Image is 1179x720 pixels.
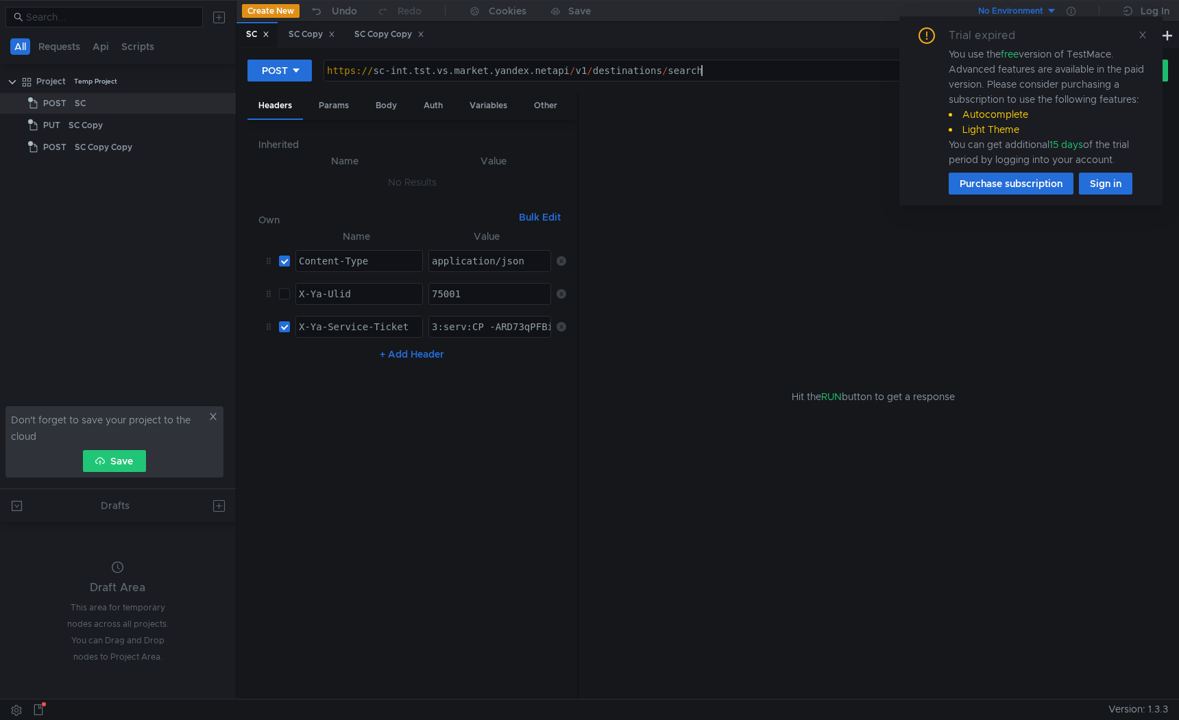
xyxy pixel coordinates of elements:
[269,153,420,169] th: Name
[413,93,454,119] div: Auth
[978,5,1043,18] div: No Environment
[242,4,300,18] button: Create New
[10,38,30,55] button: All
[74,71,117,92] div: Temp Project
[11,412,206,445] span: Don't forget to save your project to the cloud
[1049,138,1083,151] span: 15 days
[949,173,1073,195] button: Purchase subscription
[258,212,513,228] h6: Own
[568,6,591,16] div: Save
[262,63,288,78] div: POST
[459,93,518,119] div: Variables
[88,38,113,55] button: Api
[949,107,1146,122] li: Autocomplete
[26,10,195,25] input: Search...
[354,27,424,42] div: SC Copy Copy
[1108,699,1168,719] span: Version: 1.3.3
[423,228,551,245] th: Value
[75,137,132,158] div: SC Copy Copy
[43,93,66,114] span: POST
[332,3,357,19] div: Undo
[1079,173,1132,195] button: Sign in
[388,176,437,188] nz-embed-empty: No Results
[949,47,1146,167] div: You use the version of TestMace. Advanced features are available in the paid version. Please cons...
[258,136,566,153] h6: Inherited
[247,93,303,120] div: Headers
[117,38,158,55] button: Scripts
[1001,48,1019,60] span: free
[398,3,422,19] div: Redo
[367,1,431,21] button: Redo
[36,71,66,92] div: Project
[792,389,955,404] span: Hit the button to get a response
[290,228,423,245] th: Name
[75,93,86,114] div: SC
[246,27,269,42] div: SC
[43,115,60,136] span: PUT
[308,93,360,119] div: Params
[949,122,1146,137] li: Light Theme
[69,115,103,136] div: SC Copy
[949,137,1146,167] div: You can get additional of the trial period by logging into your account.
[300,1,367,21] button: Undo
[289,27,335,42] div: SC Copy
[489,3,526,19] div: Cookies
[949,27,1032,44] div: Trial expired
[247,60,312,82] button: POST
[34,38,84,55] button: Requests
[374,346,450,362] button: + Add Header
[1141,3,1169,19] div: Log In
[83,450,146,472] button: Save
[523,93,568,119] div: Other
[101,497,130,514] div: Drafts
[365,93,408,119] div: Body
[821,390,842,403] span: RUN
[43,137,66,158] span: POST
[513,209,566,225] button: Bulk Edit
[420,153,566,169] th: Value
